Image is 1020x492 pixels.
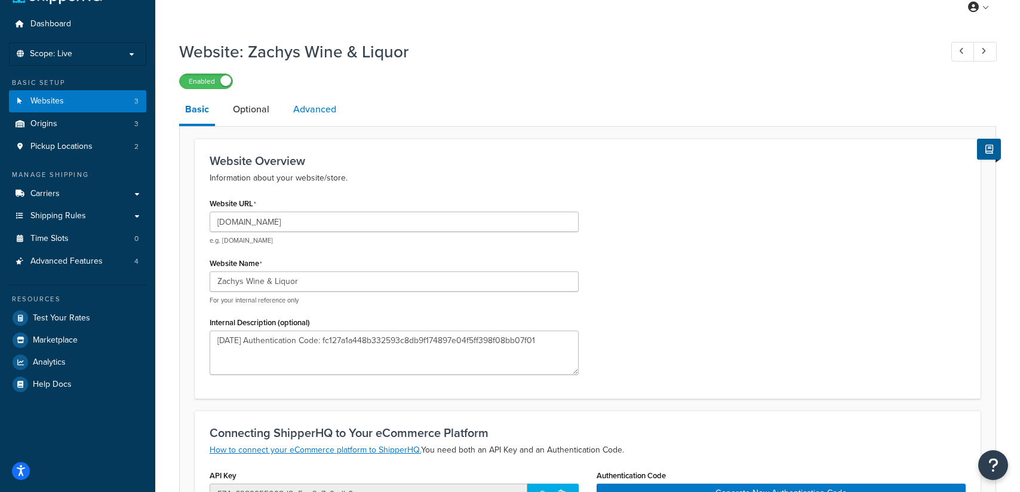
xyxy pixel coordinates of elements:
[210,236,579,245] p: e.g. [DOMAIN_NAME]
[9,113,146,135] a: Origins3
[978,450,1008,480] button: Open Resource Center
[30,256,103,267] span: Advanced Features
[30,96,64,106] span: Websites
[9,90,146,112] li: Websites
[9,13,146,35] a: Dashboard
[9,352,146,373] a: Analytics
[9,250,146,273] li: Advanced Features
[977,139,1001,160] button: Show Help Docs
[180,74,232,88] label: Enabled
[597,471,666,480] label: Authentication Code
[179,95,215,126] a: Basic
[210,154,966,167] h3: Website Overview
[33,313,90,323] span: Test Your Rates
[210,259,262,268] label: Website Name
[287,95,342,124] a: Advanced
[9,205,146,227] a: Shipping Rules
[30,49,72,59] span: Scope: Live
[9,113,146,135] li: Origins
[9,136,146,158] li: Pickup Locations
[9,307,146,329] a: Test Your Rates
[9,90,146,112] a: Websites3
[134,234,139,244] span: 0
[210,331,579,375] textarea: [DATE] Authentication Code: fc127a1a448b332593c8db9f174897e04f5ff398f08bb07f01
[9,374,146,395] a: Help Docs
[30,142,93,152] span: Pickup Locations
[9,170,146,180] div: Manage Shipping
[210,296,579,305] p: For your internal reference only
[9,250,146,273] a: Advanced Features4
[33,380,72,390] span: Help Docs
[973,42,997,62] a: Next Record
[30,119,57,129] span: Origins
[951,42,975,62] a: Previous Record
[210,171,966,185] p: Information about your website/store.
[30,189,60,199] span: Carriers
[210,471,236,480] label: API Key
[210,199,256,209] label: Website URL
[227,95,275,124] a: Optional
[33,335,78,346] span: Marketplace
[30,19,71,29] span: Dashboard
[9,228,146,250] li: Time Slots
[134,119,139,129] span: 3
[9,294,146,304] div: Resources
[210,426,966,439] h3: Connecting ShipperHQ to Your eCommerce Platform
[210,444,421,456] a: How to connect your eCommerce platform to ShipperHQ.
[134,142,139,152] span: 2
[9,136,146,158] a: Pickup Locations2
[33,357,66,368] span: Analytics
[134,96,139,106] span: 3
[9,78,146,88] div: Basic Setup
[210,443,966,457] p: You need both an API Key and an Authentication Code.
[134,256,139,267] span: 4
[210,318,310,327] label: Internal Description (optional)
[9,329,146,351] a: Marketplace
[179,40,929,63] h1: Website: Zachys Wine & Liquor
[30,234,69,244] span: Time Slots
[30,211,86,221] span: Shipping Rules
[9,228,146,250] a: Time Slots0
[9,183,146,205] a: Carriers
